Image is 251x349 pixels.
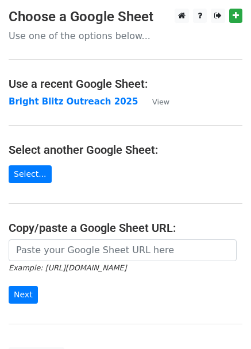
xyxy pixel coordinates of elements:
a: View [141,96,169,107]
input: Paste your Google Sheet URL here [9,239,237,261]
input: Next [9,286,38,304]
a: Bright Blitz Outreach 2025 [9,96,138,107]
h4: Use a recent Google Sheet: [9,77,242,91]
small: View [152,98,169,106]
small: Example: [URL][DOMAIN_NAME] [9,263,126,272]
h4: Select another Google Sheet: [9,143,242,157]
h3: Choose a Google Sheet [9,9,242,25]
p: Use one of the options below... [9,30,242,42]
h4: Copy/paste a Google Sheet URL: [9,221,242,235]
a: Select... [9,165,52,183]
